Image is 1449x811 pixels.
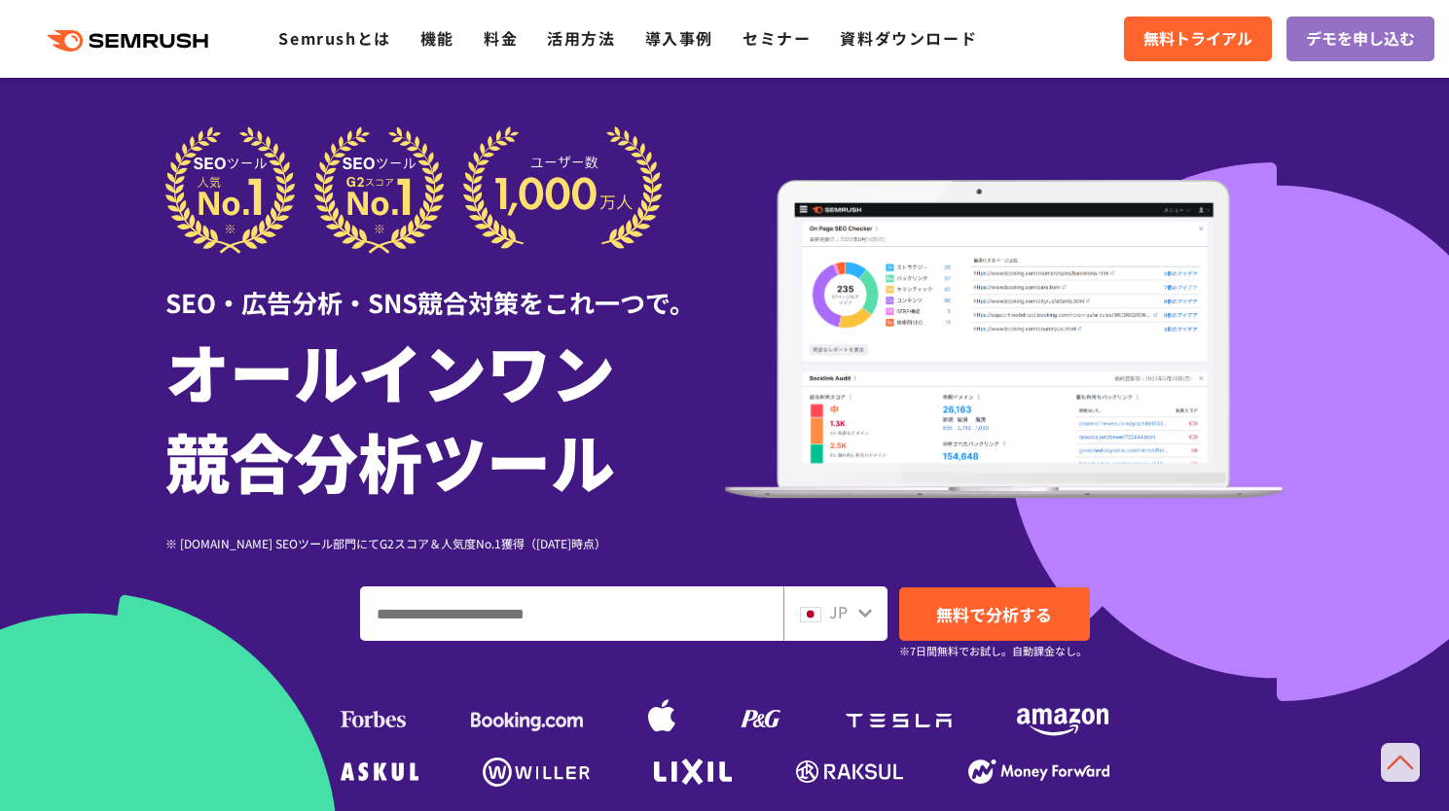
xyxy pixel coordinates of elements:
[165,326,725,505] h1: オールインワン 競合分析ツール
[936,602,1052,626] span: 無料で分析する
[840,26,977,50] a: 資料ダウンロード
[645,26,713,50] a: 導入事例
[420,26,454,50] a: 機能
[361,587,782,640] input: ドメイン、キーワードまたはURLを入力してください
[899,587,1090,641] a: 無料で分析する
[743,26,811,50] a: セミナー
[1306,26,1415,52] span: デモを申し込む
[484,26,518,50] a: 料金
[1143,26,1252,52] span: 無料トライアル
[1286,17,1434,61] a: デモを申し込む
[165,534,725,552] div: ※ [DOMAIN_NAME] SEOツール部門にてG2スコア＆人気度No.1獲得（[DATE]時点）
[165,254,725,321] div: SEO・広告分析・SNS競合対策をこれ一つで。
[829,600,848,623] span: JP
[278,26,390,50] a: Semrushとは
[1124,17,1272,61] a: 無料トライアル
[547,26,615,50] a: 活用方法
[899,642,1087,660] small: ※7日間無料でお試し。自動課金なし。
